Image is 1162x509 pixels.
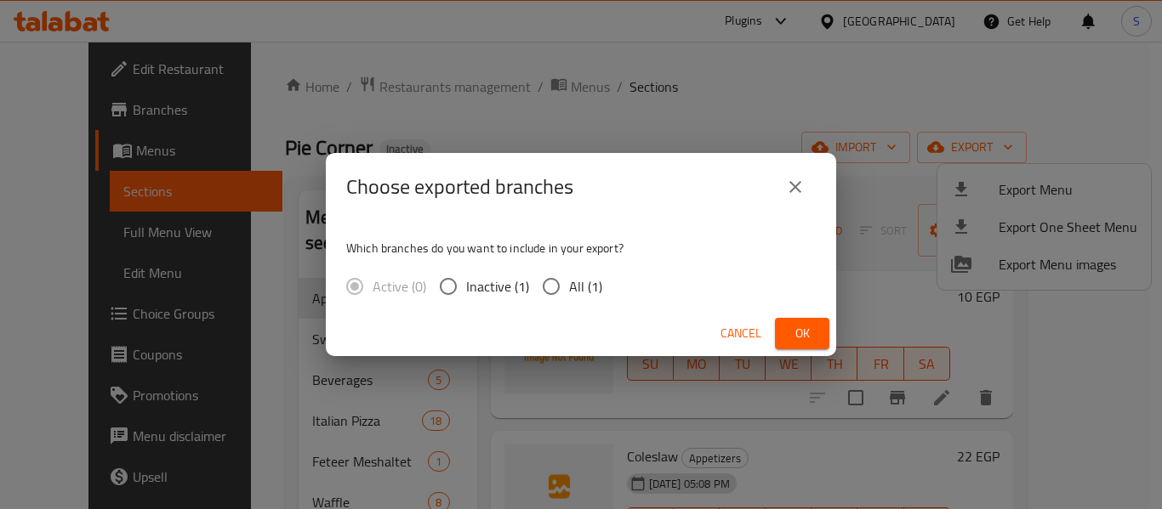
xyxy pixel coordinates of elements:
button: Ok [775,318,829,349]
span: Active (0) [373,276,426,297]
span: Ok [789,323,816,344]
span: Inactive (1) [466,276,529,297]
h2: Choose exported branches [346,173,573,201]
button: Cancel [714,318,768,349]
button: close [775,167,816,207]
span: All (1) [569,276,602,297]
p: Which branches do you want to include in your export? [346,240,816,257]
span: Cancel [721,323,761,344]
